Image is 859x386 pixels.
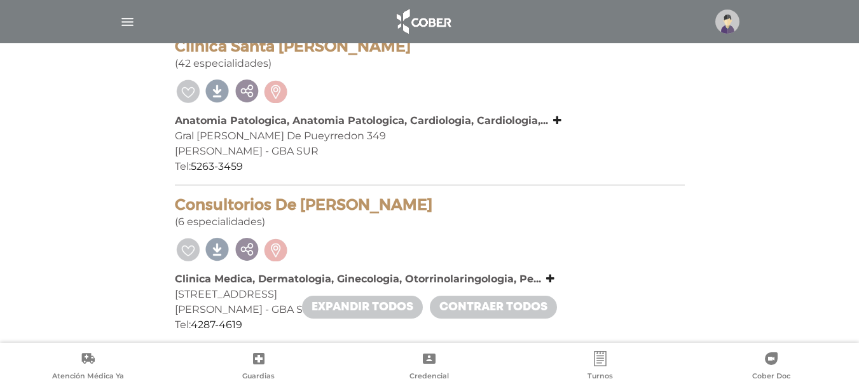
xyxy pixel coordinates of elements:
a: 5263-3459 [191,160,243,172]
a: Guardias [174,351,345,383]
b: Clinica Medica, Dermatologia, Ginecologia, Otorrinolaringologia, Pe... [175,273,541,285]
div: (6 especialidades) [175,196,685,230]
h4: Consultorios De [PERSON_NAME] [175,196,685,214]
div: Tel: [175,317,685,333]
div: Gral [PERSON_NAME] De Pueyrredon 349 [175,128,685,144]
span: Turnos [588,371,613,383]
a: Turnos [515,351,686,383]
span: Atención Médica Ya [52,371,124,383]
div: [PERSON_NAME] - GBA SUR [175,144,685,159]
span: Cober Doc [752,371,790,383]
div: Tel: [175,159,685,174]
b: Anatomia Patologica, Anatomia Patologica, Cardiologia, Cardiologia,... [175,114,548,127]
div: (42 especialidades) [175,38,685,71]
a: Credencial [344,351,515,383]
a: Contraer todos [430,296,557,319]
a: Expandir todos [302,296,423,319]
a: Cober Doc [685,351,856,383]
a: Atención Médica Ya [3,351,174,383]
span: Guardias [242,371,275,383]
img: profile-placeholder.svg [715,10,739,34]
h4: Clinica Santa [PERSON_NAME] [175,38,685,56]
span: Credencial [409,371,449,383]
img: Cober_menu-lines-white.svg [120,14,135,30]
img: logo_cober_home-white.png [390,6,457,37]
a: 4287-4619 [191,319,242,331]
div: [STREET_ADDRESS] [175,287,685,302]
